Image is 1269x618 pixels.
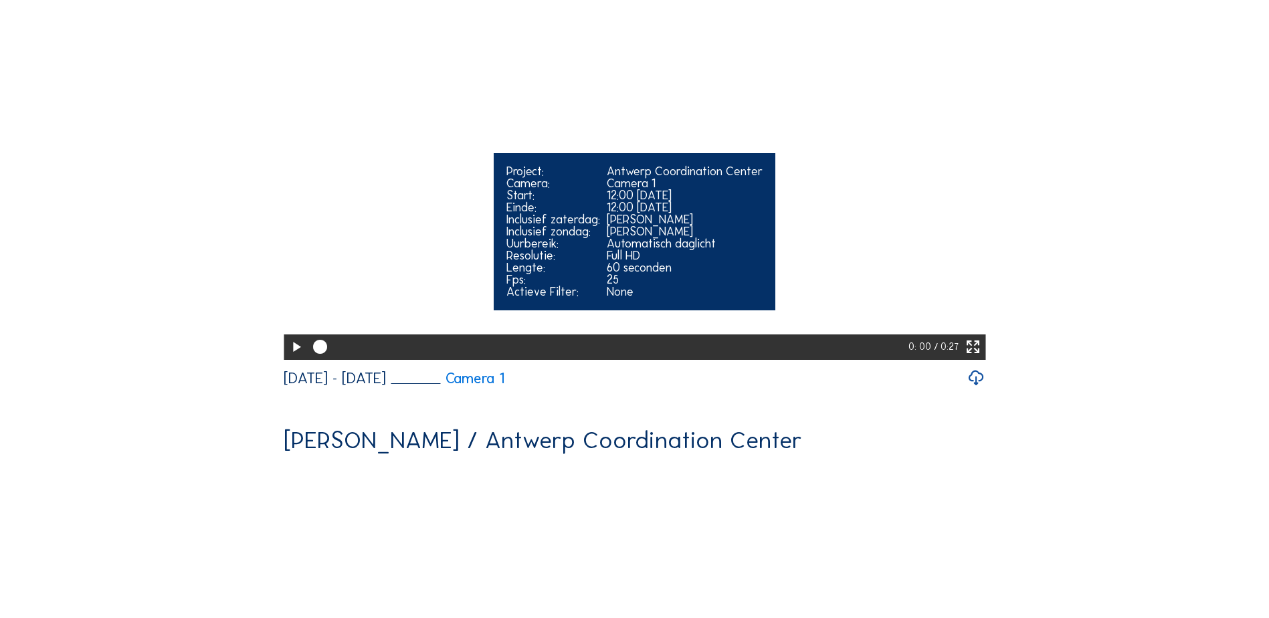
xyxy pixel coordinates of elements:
[506,201,600,213] div: Einde:
[607,262,763,274] div: 60 seconden
[607,213,763,225] div: [PERSON_NAME]
[607,189,763,201] div: 12:00 [DATE]
[506,225,600,237] div: Inclusief zondag:
[506,165,600,177] div: Project:
[506,249,600,262] div: Resolutie:
[607,165,763,177] div: Antwerp Coordination Center
[391,371,505,386] a: Camera 1
[607,201,763,213] div: 12:00 [DATE]
[506,286,600,298] div: Actieve Filter:
[607,237,763,249] div: Automatisch daglicht
[506,177,600,189] div: Camera:
[284,428,802,452] div: [PERSON_NAME] / Antwerp Coordination Center
[607,225,763,237] div: [PERSON_NAME]
[506,213,600,225] div: Inclusief zaterdag:
[607,249,763,262] div: Full HD
[506,237,600,249] div: Uurbereik:
[934,334,959,359] div: / 0:27
[908,334,934,359] div: 0: 00
[284,7,985,358] video: Your browser does not support the video tag.
[506,189,600,201] div: Start:
[607,286,763,298] div: None
[607,274,763,286] div: 25
[506,274,600,286] div: Fps:
[284,371,386,386] div: [DATE] - [DATE]
[607,177,763,189] div: Camera 1
[506,262,600,274] div: Lengte:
